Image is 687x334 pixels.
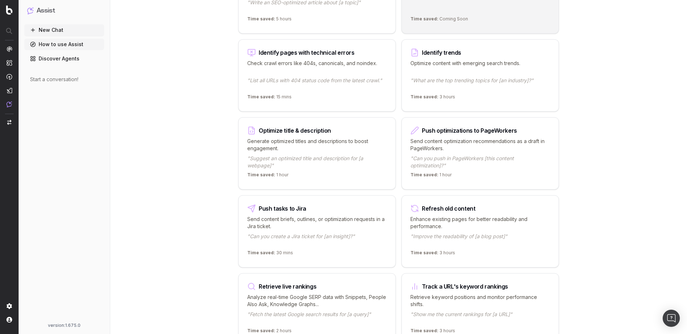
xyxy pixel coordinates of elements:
div: Identify trends [422,50,461,55]
div: Retrieve live rankings [259,284,316,289]
span: Time saved: [410,172,438,177]
p: 5 hours [247,16,292,25]
button: New Chat [24,24,104,36]
img: Assist [6,101,12,107]
div: Open Intercom Messenger [663,310,680,327]
img: Activation [6,74,12,80]
span: Time saved: [410,16,438,21]
span: Time saved: [247,328,275,333]
p: Send content optimization recommendations as a draft in PageWorkers. [410,138,550,152]
p: 1 hour [410,172,452,181]
p: 3 hours [410,250,455,259]
p: Enhance existing pages for better readability and performance. [410,216,550,230]
a: How to use Assist [24,39,104,50]
span: Time saved: [247,250,275,255]
p: Analyze real-time Google SERP data with Snippets, People Also Ask, Knowledge Graphs... [247,294,387,308]
span: Time saved: [247,172,275,177]
img: My account [6,317,12,323]
span: Time saved: [247,94,275,99]
p: 3 hours [410,94,455,103]
div: Track a URL's keyword rankings [422,284,508,289]
p: Coming Soon [410,16,468,25]
p: "List all URLs with 404 status code from the latest crawl." [247,77,387,91]
p: Generate optimized titles and descriptions to boost engagement. [247,138,387,152]
img: Botify logo [6,5,13,15]
div: Refresh old content [422,206,475,211]
div: Push tasks to Jira [259,206,306,211]
img: Studio [6,88,12,93]
span: Time saved: [247,16,275,21]
p: 30 mins [247,250,293,259]
img: Switch project [7,120,11,125]
p: "What are the top trending topics for [an industry]?" [410,77,550,91]
div: Optimize title & description [259,128,331,133]
p: Send content briefs, outlines, or optimization requests in a Jira ticket. [247,216,387,230]
p: 1 hour [247,172,288,181]
span: Time saved: [410,328,438,333]
p: "Show me the current rankings for [a URL]" [410,311,550,325]
p: Check crawl errors like 404s, canonicals, and noindex. [247,60,387,74]
div: version: 1.675.0 [27,323,101,328]
h1: Assist [36,6,55,16]
a: Discover Agents [24,53,104,64]
p: "Can you create a Jira ticket for [an insight]?" [247,233,387,247]
img: Setting [6,303,12,309]
p: "Fetch the latest Google search results for [a query]" [247,311,387,325]
span: Time saved: [410,94,438,99]
p: Optimize content with emerging search trends. [410,60,550,74]
div: Push optimizations to PageWorkers [422,128,517,133]
p: "Can you push in PageWorkers [this content optimization]?" [410,155,550,169]
div: Identify pages with technical errors [259,50,355,55]
img: Assist [27,7,34,14]
p: "Improve the readability of [a blog post]" [410,233,550,247]
button: Assist [27,6,101,16]
img: Intelligence [6,60,12,66]
span: Time saved: [410,250,438,255]
p: 15 mins [247,94,292,103]
img: Analytics [6,46,12,52]
p: "Suggest an optimized title and description for [a webpage]" [247,155,387,169]
div: Start a conversation! [30,76,98,83]
p: Retrieve keyword positions and monitor performance shifts. [410,294,550,308]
